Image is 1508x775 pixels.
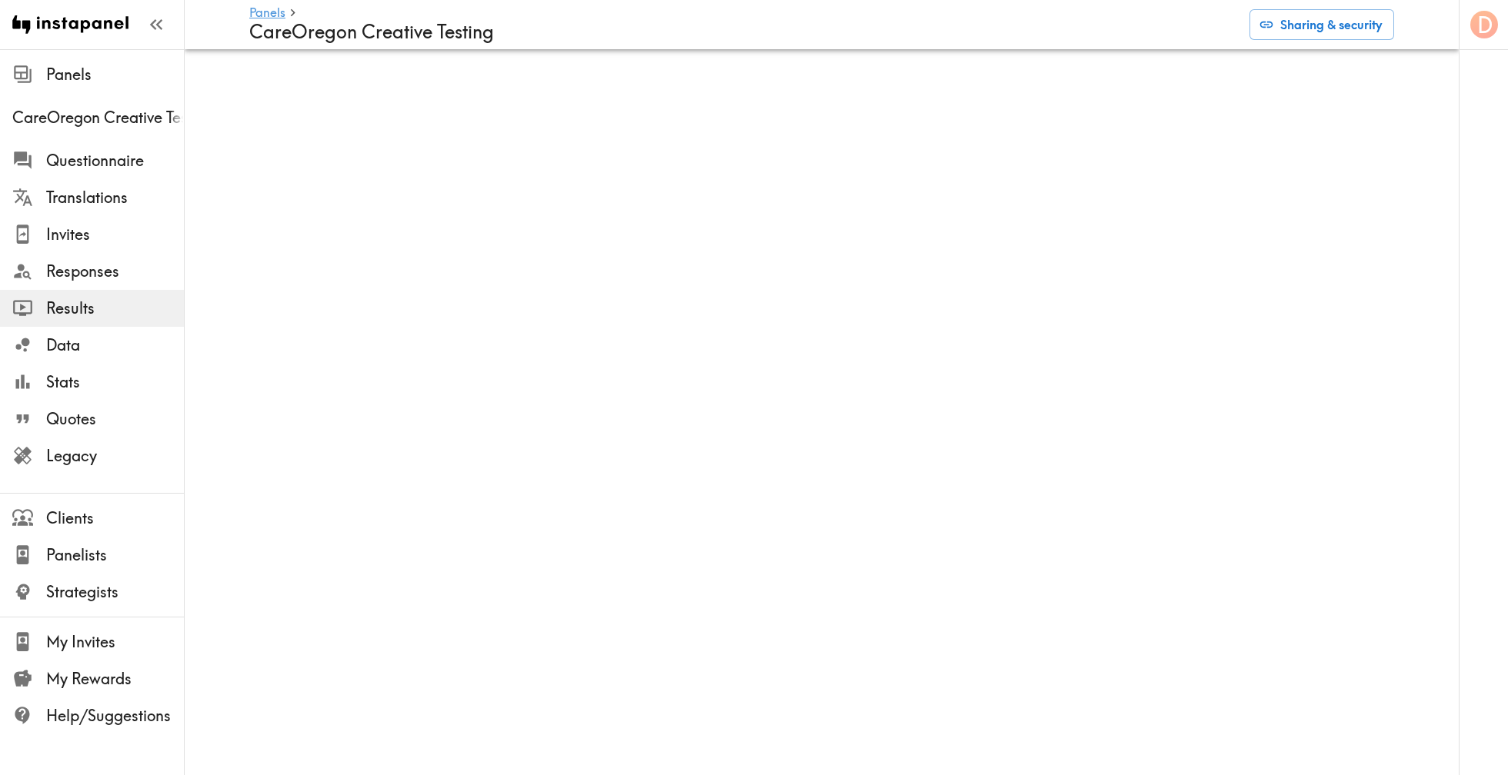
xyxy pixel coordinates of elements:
span: Translations [46,187,184,208]
span: Help/Suggestions [46,705,184,727]
span: Legacy [46,445,184,467]
a: Panels [249,6,285,21]
span: Stats [46,371,184,393]
span: Strategists [46,581,184,603]
span: Invites [46,224,184,245]
button: D [1469,9,1500,40]
span: Data [46,334,184,356]
span: Quotes [46,408,184,430]
span: Questionnaire [46,150,184,171]
span: Results [46,298,184,319]
span: Panels [46,64,184,85]
span: D [1477,12,1493,38]
span: CareOregon Creative Testing [12,107,184,128]
button: Sharing & security [1249,9,1394,40]
span: My Invites [46,631,184,653]
h4: CareOregon Creative Testing [249,21,1237,43]
span: Responses [46,261,184,282]
span: My Rewards [46,668,184,690]
span: Clients [46,507,184,529]
span: Panelists [46,544,184,566]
